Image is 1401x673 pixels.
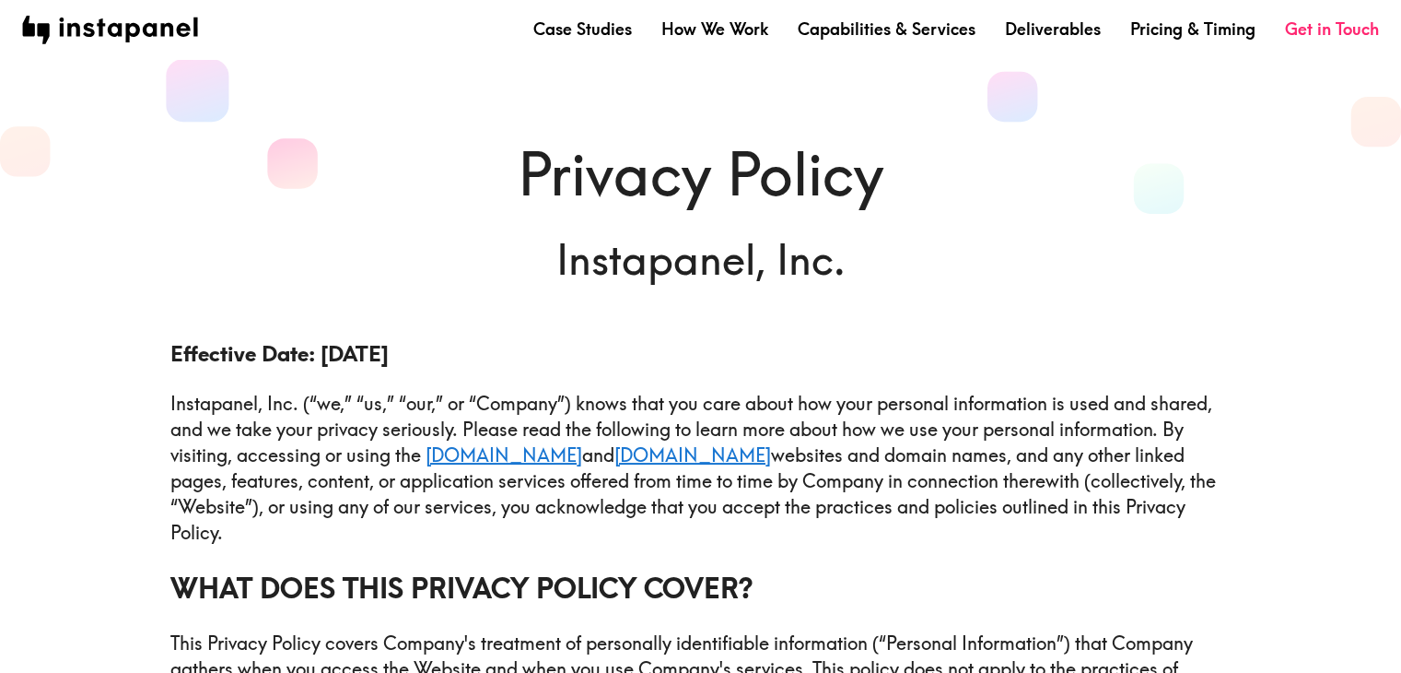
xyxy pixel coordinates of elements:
[1005,18,1101,41] a: Deliverables
[661,18,768,41] a: How We Work
[533,18,632,41] a: Case Studies
[170,133,1232,216] h1: Privacy Policy
[170,391,1232,546] p: Instapanel, Inc. (“we,” “us,” “our,” or “Company”) knows that you care about how your personal in...
[170,339,1232,370] h3: Effective Date: [DATE]
[170,230,1232,289] h6: Instapanel, Inc.
[1285,18,1379,41] a: Get in Touch
[798,18,975,41] a: Capabilities & Services
[614,443,771,466] a: [DOMAIN_NAME]
[22,16,198,44] img: instapanel
[170,569,1232,608] h2: WHAT DOES THIS PRIVACY POLICY COVER?
[1130,18,1255,41] a: Pricing & Timing
[426,443,582,466] a: [DOMAIN_NAME]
